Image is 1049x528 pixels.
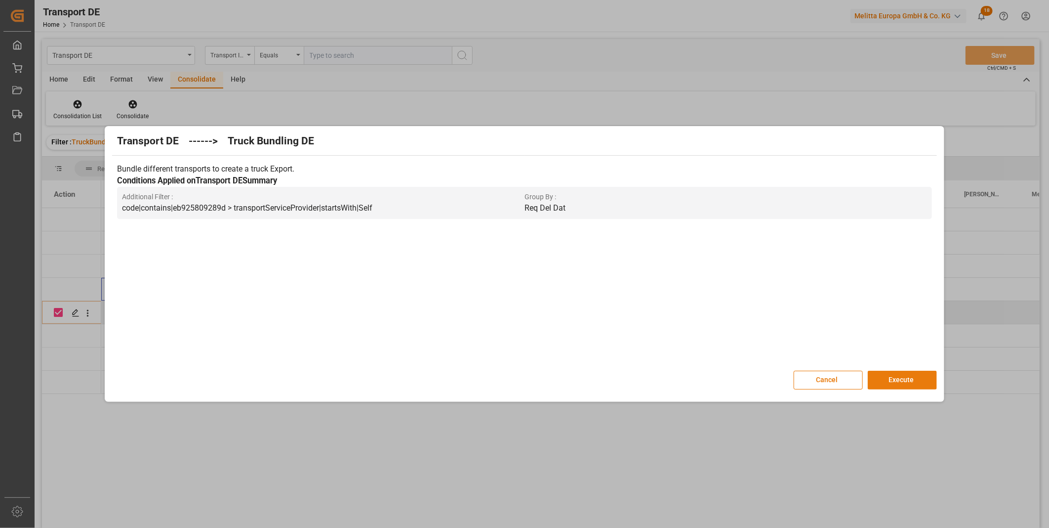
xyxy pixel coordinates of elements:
button: Execute [868,371,937,390]
h3: Conditions Applied on Transport DE Summary [117,175,931,187]
h2: ------> [189,133,218,149]
p: Bundle different transports to create a truck Export. [117,163,931,175]
p: Req Del Dat [524,202,927,214]
button: Cancel [794,371,863,390]
span: Group By : [524,192,927,202]
span: Additional Filter : [122,192,524,202]
p: code|contains|eb925809289d > transportServiceProvider|startsWith|Self [122,202,524,214]
h2: Transport DE [117,133,179,149]
h2: Truck Bundling DE [228,133,314,149]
